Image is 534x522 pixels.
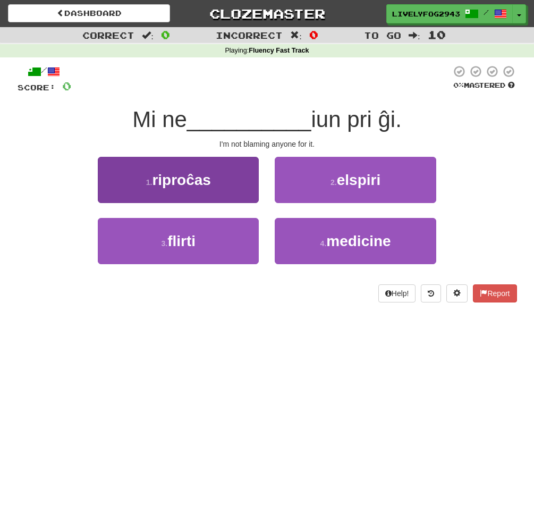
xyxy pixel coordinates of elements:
a: Dashboard [8,4,170,22]
strong: Fluency Fast Track [249,47,309,54]
span: 10 [428,28,446,41]
span: : [409,31,420,40]
button: Report [473,284,516,302]
span: Score: [18,83,56,92]
div: I'm not blaming anyone for it. [18,139,517,149]
button: Round history (alt+y) [421,284,441,302]
button: 1.riproĉas [98,157,259,203]
span: To go [364,30,401,40]
span: medicine [326,233,391,249]
div: Mastered [451,81,517,90]
small: 2 . [330,178,337,187]
span: riproĉas [152,172,211,188]
a: LivelyFog2943 / [386,4,513,23]
span: __________ [187,107,311,132]
span: 0 [62,79,71,92]
div: / [18,65,71,78]
span: : [142,31,154,40]
button: Help! [378,284,416,302]
span: flirti [167,233,196,249]
span: LivelyFog2943 [392,9,460,19]
span: : [290,31,302,40]
span: / [484,9,489,16]
button: 3.flirti [98,218,259,264]
span: iun pri ĝi. [311,107,401,132]
span: Incorrect [216,30,283,40]
span: Mi ne [132,107,187,132]
button: 4.medicine [275,218,436,264]
span: elspiri [337,172,380,188]
small: 4 . [320,239,327,248]
span: 0 [309,28,318,41]
button: 2.elspiri [275,157,436,203]
small: 3 . [162,239,168,248]
span: 0 [161,28,170,41]
span: 0 % [453,81,464,89]
a: Clozemaster [186,4,348,23]
small: 1 . [146,178,152,187]
span: Correct [82,30,134,40]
